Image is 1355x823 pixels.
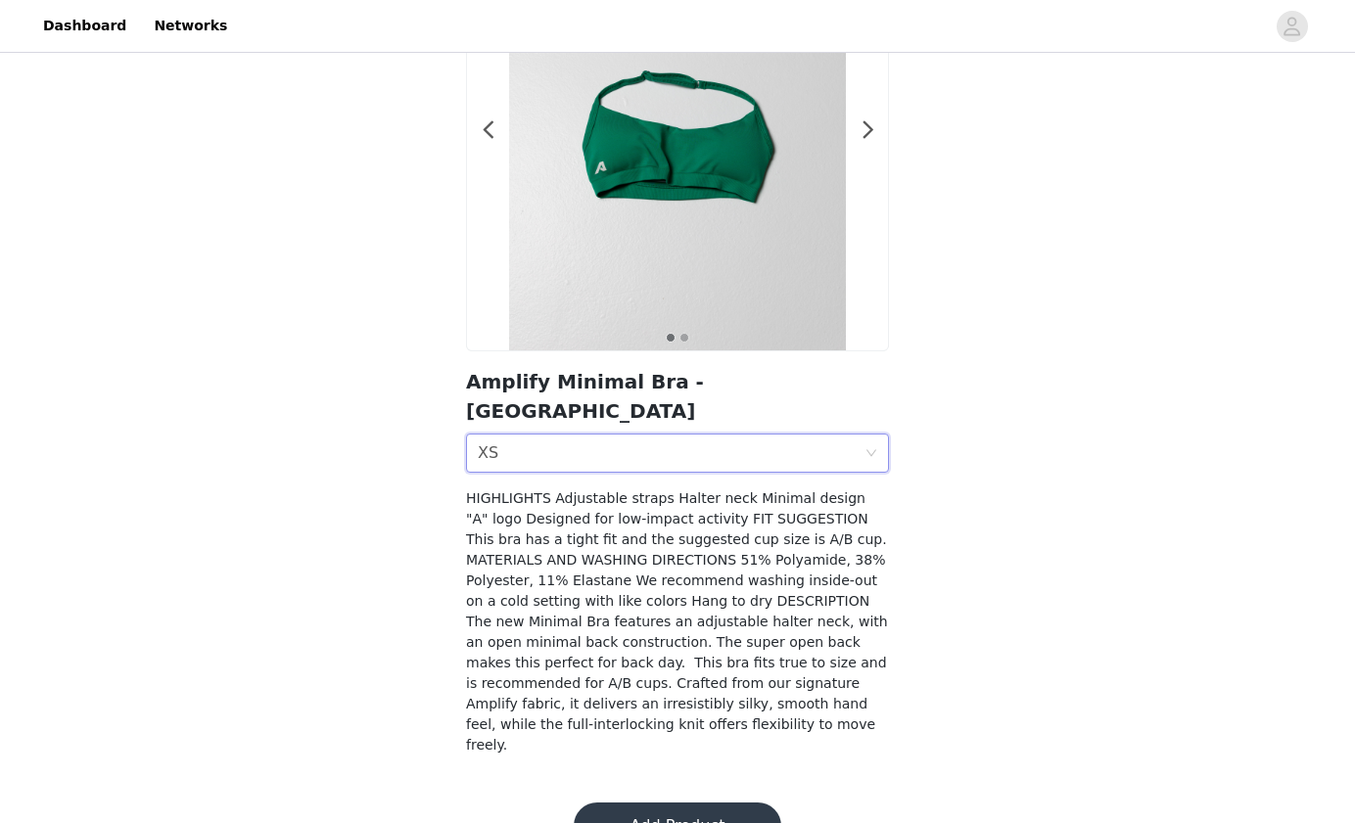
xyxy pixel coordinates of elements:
[466,488,889,755] h4: HIGHLIGHTS Adjustable straps Halter neck Minimal design "A" logo Designed for low-impact activity...
[679,333,689,343] button: 2
[1283,11,1301,42] div: avatar
[31,4,138,48] a: Dashboard
[466,367,889,426] h2: Amplify Minimal Bra - [GEOGRAPHIC_DATA]
[142,4,239,48] a: Networks
[865,447,877,461] i: icon: down
[666,333,676,343] button: 1
[478,434,498,472] div: XS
